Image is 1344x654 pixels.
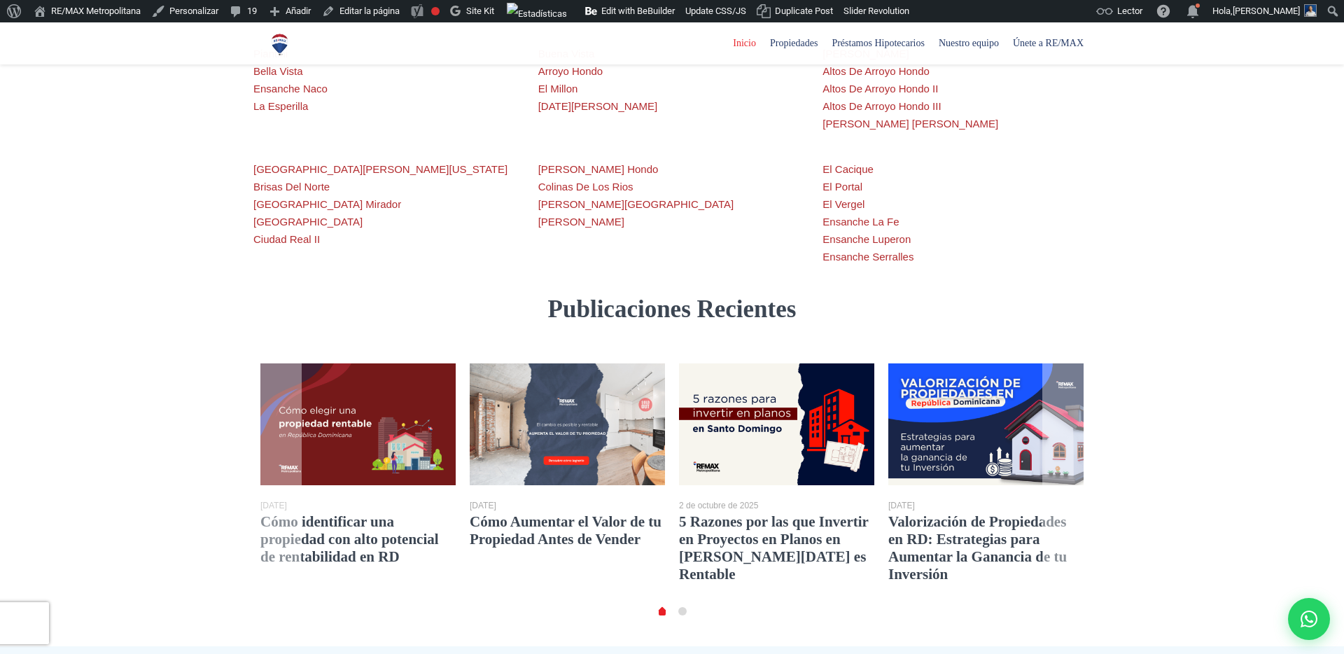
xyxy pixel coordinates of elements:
div: Frase clave objetivo no establecida [431,7,440,15]
a: [PERSON_NAME] [PERSON_NAME] [822,118,998,130]
a: Únete a RE/MAX [1006,22,1091,64]
a: Ensanche Luperon [822,233,911,245]
a: Arroyo Hondo [538,65,603,77]
span: [PERSON_NAME] [1233,6,1300,16]
a: Ensanche Naco [253,83,328,95]
a: Altos De Arroyo Hondo II [822,83,938,95]
a: 0 [659,610,666,615]
img: Logo de REMAX [267,32,292,57]
img: Gráfico de plusvalía inmobiliaria mostrando el aumento de valor de una propiedad en República Dom... [888,363,1084,486]
span: Préstamos Hipotecarios [825,33,932,54]
a: Bella Vista [253,65,303,77]
span: Nuestro equipo [932,33,1006,54]
div: 2 de octubre de 2025 [679,499,758,512]
a: previous slide [260,363,302,619]
a: Ensanche Serralles [822,251,913,263]
a: Inicio [726,22,763,64]
a: Cómo identificar una propiedad con alto potencial de rentabilidad en RD [260,363,456,486]
a: El Vergel [822,198,864,210]
a: Cómo Aumentar el Valor de tu Propiedad Antes de Vender [470,363,665,486]
a: La Esperilla [253,100,308,112]
img: Visitas de 48 horas. Haz clic para ver más estadísticas del sitio. [507,3,567,25]
a: RE/MAX Metropolitana [267,22,292,64]
a: El Millon [538,83,578,95]
span: Únete a RE/MAX [1006,33,1091,54]
a: next slide [1042,363,1084,619]
span: Site Kit [466,6,494,16]
a: [GEOGRAPHIC_DATA][PERSON_NAME][US_STATE] [253,163,507,175]
a: [DATE][PERSON_NAME] [538,100,658,112]
div: [DATE] [470,499,496,512]
a: [PERSON_NAME][GEOGRAPHIC_DATA] [538,198,734,210]
a: 5 Razones por las que Invertir en Proyectos en Planos en [PERSON_NAME][DATE] es Rentable [679,513,868,583]
a: Altos De Arroyo Hondo III [822,100,941,112]
div: [DATE] [888,499,915,512]
img: Proyecto de apartamentos en planos en Santo Domingo, una oportunidad de inversión inmobiliaria re... [679,363,874,486]
a: [PERSON_NAME] [538,216,624,228]
img: Portada miniatura del artículo sobre cómo elegir una propiedad rentable en República Dominicana, ... [260,363,456,486]
a: Altos De Arroyo Hondo [822,65,930,77]
span: Propiedades [763,33,825,54]
a: Cómo identificar una propiedad con alto potencial de rentabilidad en RD [260,513,439,565]
span: Inicio [726,33,763,54]
a: Valorización de Propiedades en RD: Estrategias para Aumentar la Ganancia de tu Inversión [888,513,1067,583]
a: [GEOGRAPHIC_DATA] Mirador [253,198,401,210]
a: 1 [678,607,687,615]
img: Comparación del antes y después de la cocina de una propiedad que está en venta [470,363,665,486]
a: Ciudad Real II [253,233,320,245]
a: Préstamos Hipotecarios [825,22,932,64]
a: Cómo Aumentar el Valor de tu Propiedad Antes de Vender [470,513,661,548]
a: Ensanche La Fe [822,216,899,228]
a: [PERSON_NAME] Hondo [538,163,659,175]
a: Valorización de Propiedades en RD: Estrategias para Aumentar la Ganancia de tu Inversión [888,363,1084,486]
a: El Cacique [822,163,874,175]
a: Nuestro equipo [932,22,1006,64]
strong: Publicaciones Recientes [548,295,797,323]
a: Brisas Del Norte [253,181,330,193]
span: Slider Revolution [843,6,909,16]
a: El Portal [822,181,862,193]
a: 5 Razones por las que Invertir en Proyectos en Planos en Santo Domingo es Rentable [679,363,874,486]
a: [GEOGRAPHIC_DATA] [253,216,363,228]
a: Propiedades [763,22,825,64]
a: Colinas De Los Rios [538,181,633,193]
